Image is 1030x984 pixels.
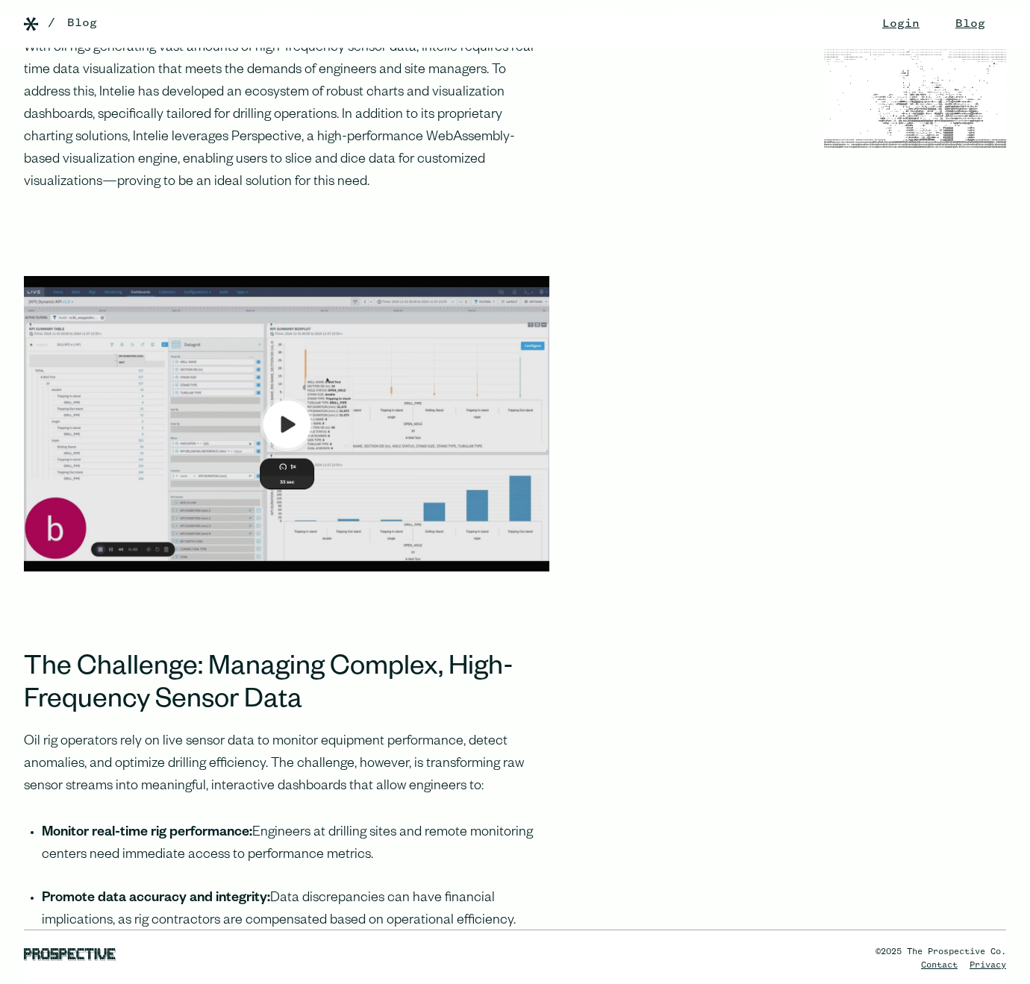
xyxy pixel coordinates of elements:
[875,945,1006,959] div: ©2025 The Prospective Co.
[24,654,549,719] h2: The Challenge: Managing Complex, High-Frequency Sensor Data
[42,822,549,888] li: Engineers at drilling sites and remote monitoring centers need immediate access to performance me...
[24,218,549,240] p: ‍
[24,607,549,630] p: ‍
[42,826,252,841] strong: Monitor real-time rig performance:
[67,14,97,32] a: Blog
[48,14,55,32] div: /
[970,961,1006,970] a: Privacy
[921,961,958,970] a: Contact
[24,37,549,194] p: With oil rigs generating vast amounts of high-frequency sensor data, Intelie requires real-time d...
[24,731,549,798] p: Oil rig operators rely on live sensor data to monitor equipment performance, detect anomalies, an...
